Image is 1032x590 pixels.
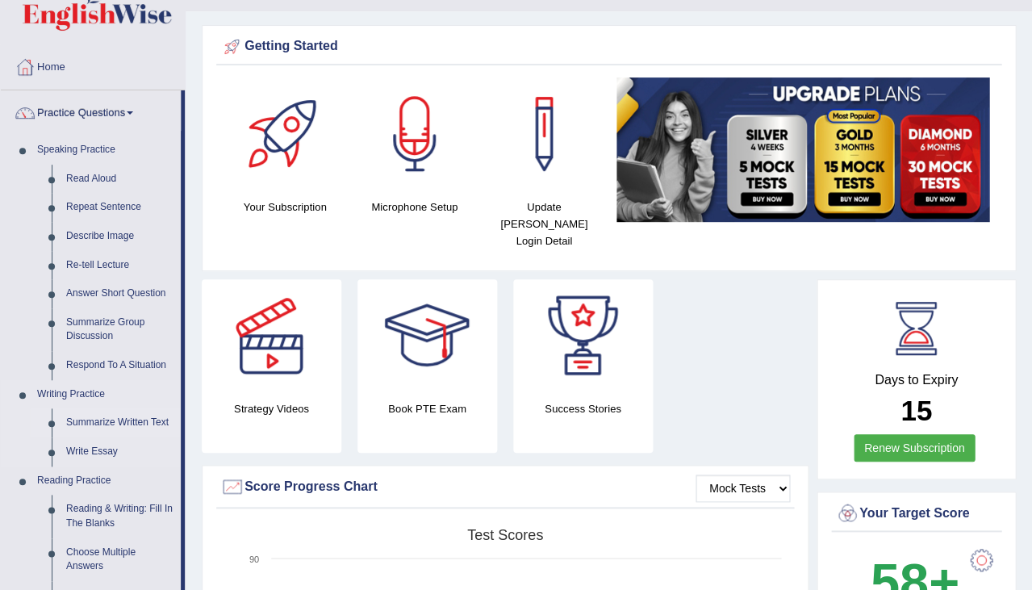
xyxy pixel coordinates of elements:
[30,380,181,409] a: Writing Practice
[220,35,997,59] div: Getting Started
[1,44,185,85] a: Home
[835,501,997,525] div: Your Target Score
[467,527,543,543] tspan: Test scores
[59,437,181,467] a: Write Essay
[900,395,932,426] b: 15
[854,434,976,462] a: Renew Subscription
[59,279,181,308] a: Answer Short Question
[249,554,259,564] text: 90
[59,495,181,538] a: Reading & Writing: Fill In The Blanks
[513,400,653,417] h4: Success Stories
[616,77,989,222] img: small5.jpg
[228,199,341,215] h4: Your Subscription
[59,538,181,581] a: Choose Multiple Answers
[30,467,181,496] a: Reading Practice
[59,222,181,251] a: Describe Image
[1,90,181,131] a: Practice Questions
[30,136,181,165] a: Speaking Practice
[59,165,181,194] a: Read Aloud
[59,351,181,380] a: Respond To A Situation
[202,400,341,417] h4: Strategy Videos
[220,475,790,499] div: Score Progress Chart
[59,308,181,351] a: Summarize Group Discussion
[59,193,181,222] a: Repeat Sentence
[487,199,600,249] h4: Update [PERSON_NAME] Login Detail
[59,251,181,280] a: Re-tell Lecture
[835,373,997,387] h4: Days to Expiry
[357,400,497,417] h4: Book PTE Exam
[59,408,181,437] a: Summarize Written Text
[357,199,470,215] h4: Microphone Setup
